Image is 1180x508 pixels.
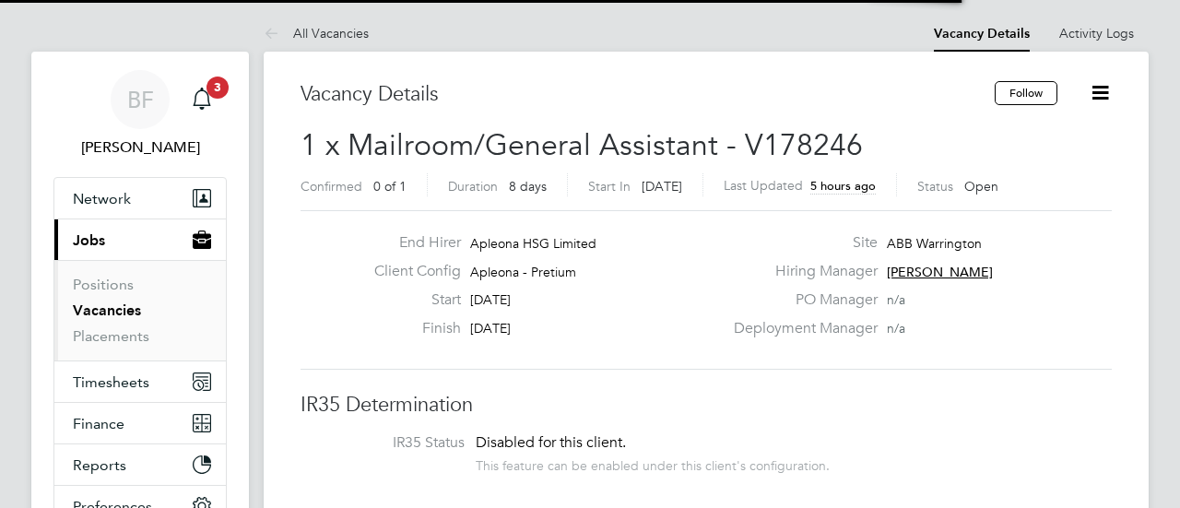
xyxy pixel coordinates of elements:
span: 0 of 1 [373,178,407,195]
label: PO Manager [723,290,878,310]
span: BF [127,88,154,112]
label: Start [360,290,461,310]
a: BF[PERSON_NAME] [53,70,227,159]
div: Jobs [54,260,226,360]
span: Jobs [73,231,105,249]
span: [DATE] [470,291,511,308]
span: Open [964,178,998,195]
a: All Vacancies [264,25,369,41]
span: [DATE] [642,178,682,195]
span: Timesheets [73,373,149,391]
span: ABB Warrington [887,235,982,252]
span: Network [73,190,131,207]
button: Timesheets [54,361,226,402]
h3: Vacancy Details [301,81,995,108]
label: IR35 Status [319,433,465,453]
span: 8 days [509,178,547,195]
label: End Hirer [360,233,461,253]
a: Placements [73,327,149,345]
a: Vacancies [73,301,141,319]
button: Follow [995,81,1057,105]
label: Duration [448,178,498,195]
a: Positions [73,276,134,293]
label: Start In [588,178,631,195]
span: Apleona HSG Limited [470,235,596,252]
label: Hiring Manager [723,262,878,281]
label: Last Updated [724,177,803,194]
button: Finance [54,403,226,443]
label: Finish [360,319,461,338]
span: 3 [206,77,229,99]
label: Status [917,178,953,195]
span: Finance [73,415,124,432]
button: Network [54,178,226,219]
label: Site [723,233,878,253]
button: Jobs [54,219,226,260]
label: Deployment Manager [723,319,878,338]
label: Confirmed [301,178,362,195]
span: Reports [73,456,126,474]
span: 1 x Mailroom/General Assistant - V178246 [301,127,863,163]
a: Vacancy Details [934,26,1030,41]
span: [DATE] [470,320,511,337]
a: 3 [183,70,220,129]
button: Reports [54,444,226,485]
span: 5 hours ago [810,178,876,194]
span: Apleona - Pretium [470,264,576,280]
span: n/a [887,291,905,308]
label: Client Config [360,262,461,281]
div: This feature can be enabled under this client's configuration. [476,453,830,474]
a: Activity Logs [1059,25,1134,41]
span: n/a [887,320,905,337]
span: Disabled for this client. [476,433,626,452]
span: Bobby Fuller [53,136,227,159]
h3: IR35 Determination [301,392,1112,419]
span: [PERSON_NAME] [887,264,993,280]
